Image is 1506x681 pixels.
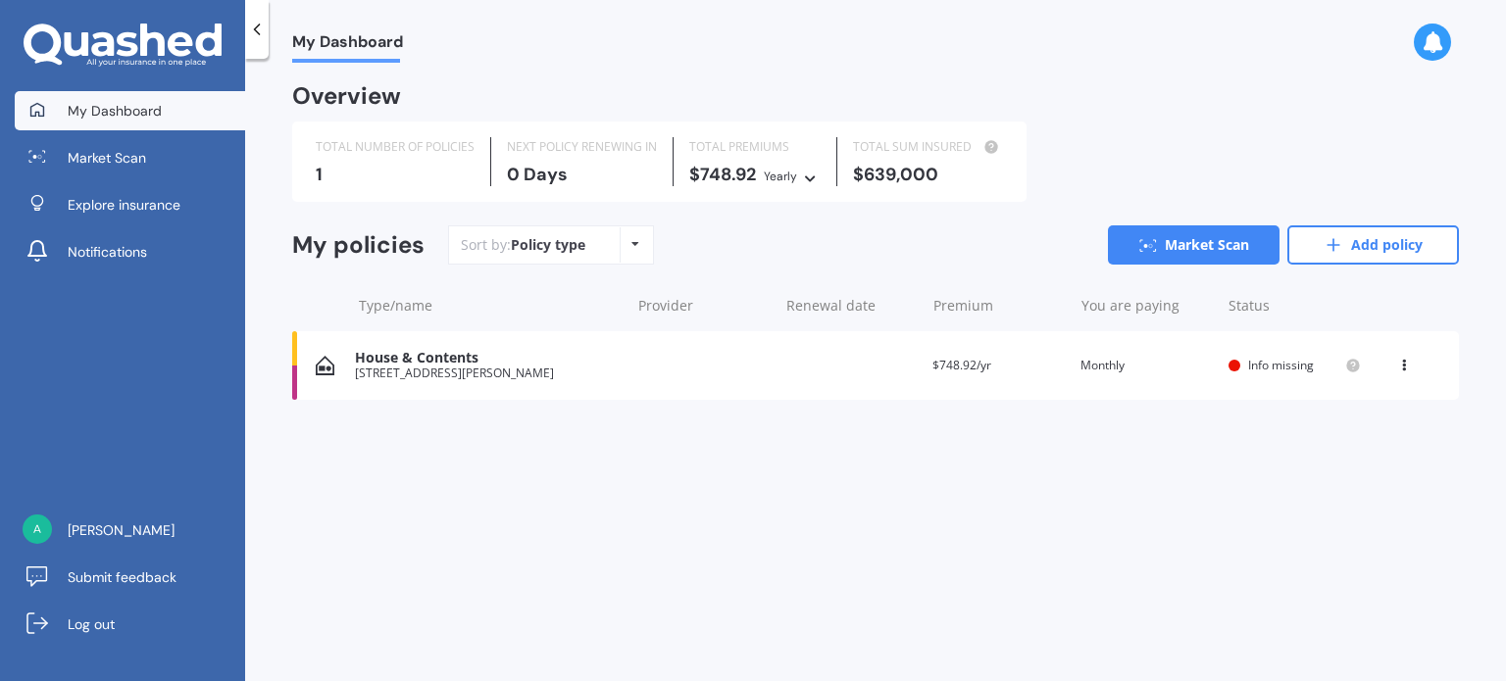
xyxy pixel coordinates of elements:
div: Overview [292,86,401,106]
div: Policy type [511,235,585,255]
div: Type/name [359,296,623,316]
div: 1 [316,165,475,184]
span: My Dashboard [68,101,162,121]
span: Explore insurance [68,195,180,215]
span: Log out [68,614,115,634]
div: TOTAL NUMBER OF POLICIES [316,137,475,157]
div: $639,000 [853,165,1003,184]
span: Notifications [68,242,147,262]
div: $748.92 [689,165,821,186]
a: Submit feedback [15,558,245,597]
div: Status [1229,296,1361,316]
div: Provider [638,296,771,316]
div: Monthly [1080,356,1213,375]
span: [PERSON_NAME] [68,520,175,540]
img: House & Contents [316,356,334,375]
span: My Dashboard [292,32,403,59]
div: 0 Days [507,165,657,184]
a: My Dashboard [15,91,245,130]
div: TOTAL PREMIUMS [689,137,821,157]
div: NEXT POLICY RENEWING IN [507,137,657,157]
div: [STREET_ADDRESS][PERSON_NAME] [355,366,620,380]
a: Notifications [15,232,245,271]
div: Yearly [764,167,797,186]
a: Market Scan [1108,225,1280,265]
div: You are paying [1081,296,1214,316]
span: $748.92/yr [932,357,991,373]
a: Log out [15,605,245,644]
div: House & Contents [355,350,620,366]
div: Sort by: [461,235,585,255]
div: TOTAL SUM INSURED [853,137,1003,157]
a: Add policy [1287,225,1459,265]
a: Explore insurance [15,185,245,224]
div: My policies [292,231,425,260]
div: Renewal date [786,296,919,316]
span: Info missing [1248,357,1314,373]
img: 71e9687d177b4dfef306837042ab83bf [23,514,52,544]
a: Market Scan [15,138,245,177]
a: [PERSON_NAME] [15,511,245,550]
span: Market Scan [68,148,146,168]
span: Submit feedback [68,567,176,587]
div: Premium [933,296,1066,316]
